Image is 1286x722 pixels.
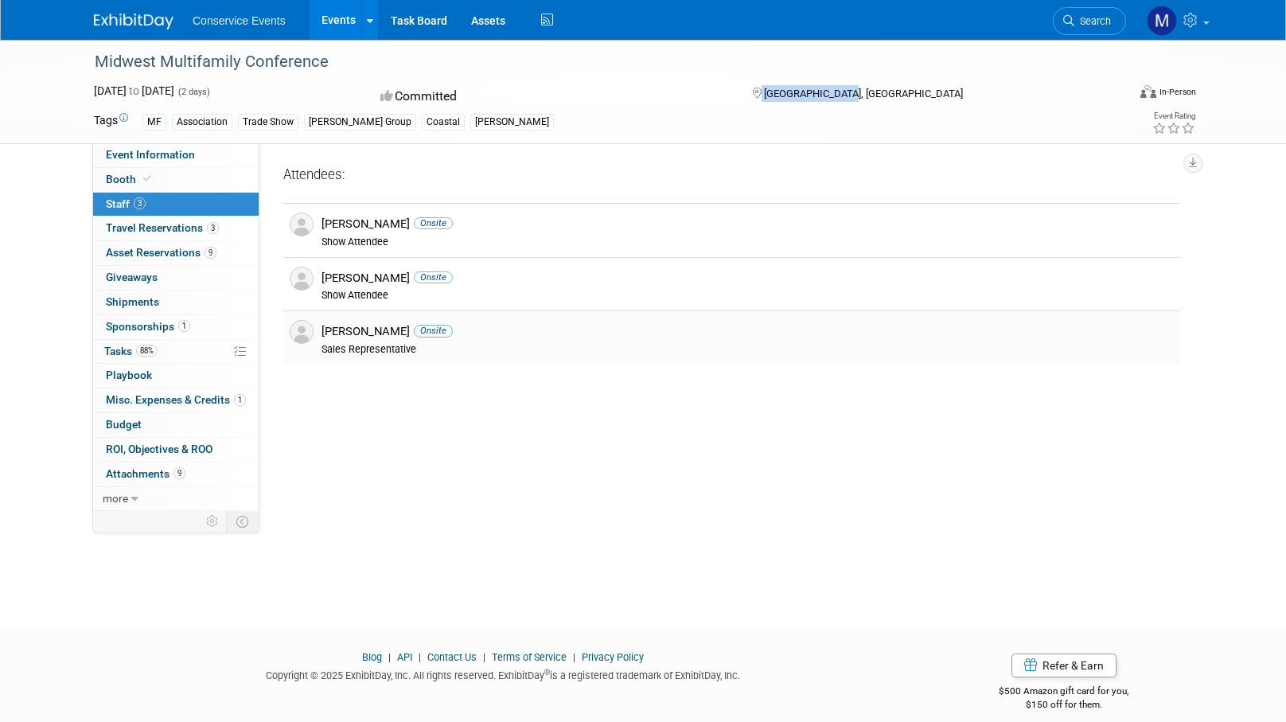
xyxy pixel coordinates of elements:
a: Giveaways [93,266,259,290]
span: Sponsorships [106,320,190,333]
span: 1 [178,320,190,332]
img: Format-Inperson.png [1140,85,1156,98]
span: [DATE] [DATE] [94,84,174,97]
div: Show Attendee [321,289,1174,302]
span: Tasks [104,345,158,357]
div: Event Rating [1152,112,1195,120]
span: 1 [234,394,246,406]
a: Contact Us [427,651,477,663]
a: Search [1053,7,1126,35]
img: Associate-Profile-5.png [290,213,314,236]
span: Giveaways [106,271,158,283]
span: 88% [136,345,158,357]
img: Associate-Profile-5.png [290,320,314,344]
span: | [569,651,579,663]
a: Booth [93,168,259,192]
a: Refer & Earn [1011,654,1116,677]
span: 3 [207,222,219,234]
a: Travel Reservations3 [93,217,259,240]
td: Tags [94,112,128,131]
a: API [397,651,412,663]
sup: ® [544,668,550,677]
span: Travel Reservations [106,221,219,234]
span: ROI, Objectives & ROO [106,443,212,455]
span: Onsite [414,325,453,337]
img: Associate-Profile-5.png [290,267,314,291]
a: Event Information [93,143,259,167]
span: Search [1074,15,1111,27]
div: Sales Representative [321,343,1174,356]
a: Budget [93,413,259,437]
a: Tasks88% [93,340,259,364]
div: MF [142,114,166,131]
i: Booth reservation complete [143,174,151,183]
span: | [415,651,425,663]
a: Staff3 [93,193,259,217]
img: ExhibitDay [94,14,173,29]
div: [PERSON_NAME] Group [304,114,416,131]
span: Shipments [106,295,159,308]
a: Privacy Policy [582,651,644,663]
a: ROI, Objectives & ROO [93,438,259,462]
div: Show Attendee [321,236,1174,248]
span: | [479,651,489,663]
span: 9 [205,247,216,259]
div: [PERSON_NAME] [321,324,1174,339]
div: Committed [376,83,727,111]
a: Shipments [93,291,259,314]
span: Onsite [414,217,453,229]
span: [GEOGRAPHIC_DATA], [GEOGRAPHIC_DATA] [764,88,963,100]
a: Terms of Service [492,651,567,663]
a: Asset Reservations9 [93,241,259,265]
a: Attachments9 [93,462,259,486]
span: Misc. Expenses & Credits [106,393,246,406]
div: Copyright © 2025 ExhibitDay, Inc. All rights reserved. ExhibitDay is a registered trademark of Ex... [94,665,912,683]
a: Playbook [93,364,259,388]
div: Trade Show [238,114,298,131]
span: Onsite [414,271,453,283]
a: Misc. Expenses & Credits1 [93,388,259,412]
div: [PERSON_NAME] [321,271,1174,286]
img: Marley Staker [1147,6,1177,36]
div: Coastal [422,114,465,131]
span: Staff [106,197,146,210]
span: Attachments [106,467,185,480]
div: In-Person [1159,86,1196,98]
div: Attendees: [283,166,1180,186]
td: Personalize Event Tab Strip [199,511,227,532]
div: [PERSON_NAME] [470,114,554,131]
span: | [384,651,395,663]
div: Event Format [1032,83,1196,107]
div: Midwest Multifamily Conference [89,48,1102,76]
span: Budget [106,418,142,431]
span: Booth [106,173,154,185]
span: more [103,492,128,505]
div: $500 Amazon gift card for you, [936,674,1193,711]
a: Sponsorships1 [93,315,259,339]
span: 9 [173,467,185,479]
a: more [93,487,259,511]
div: $150 off for them. [936,698,1193,712]
span: Event Information [106,148,195,161]
span: 3 [134,197,146,209]
a: Blog [362,651,382,663]
div: Association [172,114,232,131]
span: Asset Reservations [106,246,216,259]
span: Playbook [106,369,152,381]
span: Conservice Events [193,14,286,27]
td: Toggle Event Tabs [227,511,259,532]
span: (2 days) [177,87,210,97]
div: [PERSON_NAME] [321,217,1174,232]
span: to [127,84,142,97]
